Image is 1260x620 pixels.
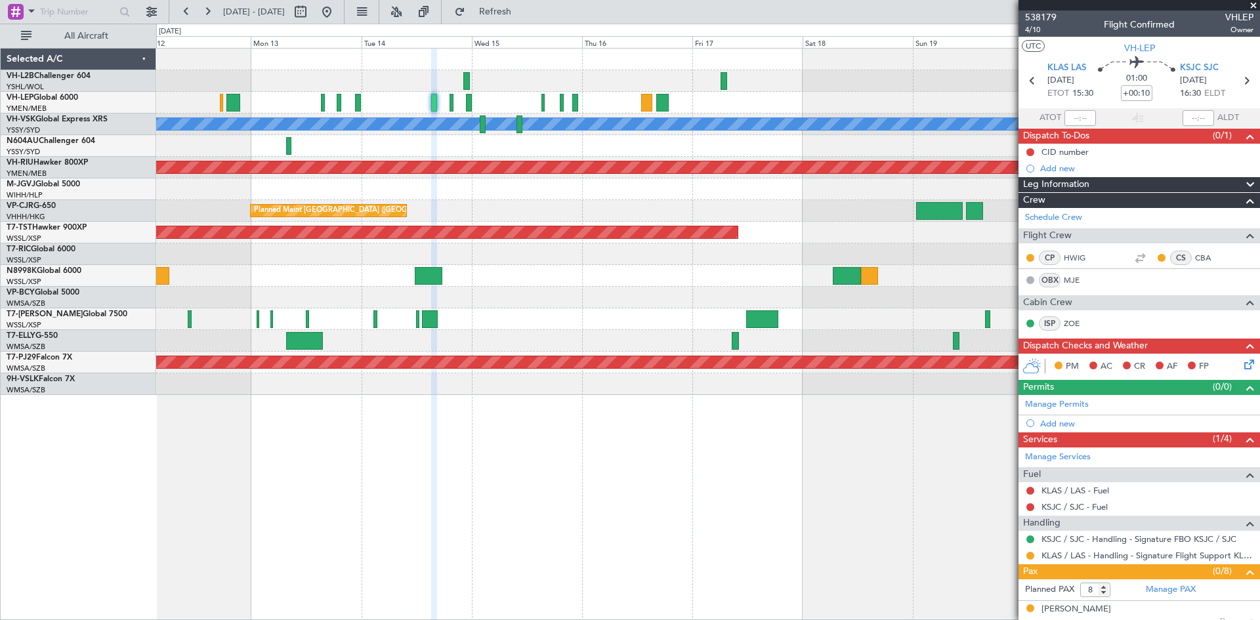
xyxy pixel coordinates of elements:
[448,1,527,22] button: Refresh
[1025,398,1089,411] a: Manage Permits
[7,320,41,330] a: WSSL/XSP
[7,310,83,318] span: T7-[PERSON_NAME]
[7,299,45,308] a: WMSA/SZB
[7,212,45,222] a: VHHH/HKG
[7,115,35,123] span: VH-VSK
[362,36,472,48] div: Tue 14
[1213,564,1232,578] span: (0/8)
[7,202,56,210] a: VP-CJRG-650
[1041,485,1109,496] a: KLAS / LAS - Fuel
[7,277,41,287] a: WSSL/XSP
[7,342,45,352] a: WMSA/SZB
[1066,360,1079,373] span: PM
[7,94,33,102] span: VH-LEP
[1023,228,1072,243] span: Flight Crew
[7,72,34,80] span: VH-L2B
[1225,24,1253,35] span: Owner
[1213,129,1232,142] span: (0/1)
[1022,40,1045,52] button: UTC
[7,332,35,340] span: T7-ELLY
[1040,163,1253,174] div: Add new
[7,354,72,362] a: T7-PJ29Falcon 7X
[1064,252,1093,264] a: HWIG
[40,2,115,22] input: Trip Number
[1025,211,1082,224] a: Schedule Crew
[1040,418,1253,429] div: Add new
[7,72,91,80] a: VH-L2BChallenger 604
[7,332,58,340] a: T7-ELLYG-550
[1101,360,1112,373] span: AC
[7,267,37,275] span: N8998K
[582,36,692,48] div: Thu 16
[7,159,88,167] a: VH-RIUHawker 800XP
[1023,516,1060,531] span: Handling
[7,125,40,135] a: YSSY/SYD
[1199,360,1209,373] span: FP
[7,190,43,200] a: WIHH/HLP
[1025,24,1057,35] span: 4/10
[14,26,142,47] button: All Aircraft
[7,310,127,318] a: T7-[PERSON_NAME]Global 7500
[1180,62,1219,75] span: KSJC SJC
[7,267,81,275] a: N8998KGlobal 6000
[1204,87,1225,100] span: ELDT
[7,115,108,123] a: VH-VSKGlobal Express XRS
[223,6,285,18] span: [DATE] - [DATE]
[1039,251,1060,265] div: CP
[468,7,523,16] span: Refresh
[7,169,47,178] a: YMEN/MEB
[1023,193,1045,208] span: Crew
[7,147,40,157] a: YSSY/SYD
[1039,316,1060,331] div: ISP
[1225,10,1253,24] span: VHLEP
[692,36,803,48] div: Fri 17
[1023,564,1038,579] span: Pax
[140,36,251,48] div: Sun 12
[7,375,39,383] span: 9H-VSLK
[1170,251,1192,265] div: CS
[1064,274,1093,286] a: MJE
[1023,129,1089,144] span: Dispatch To-Dos
[7,224,32,232] span: T7-TST
[254,201,473,220] div: Planned Maint [GEOGRAPHIC_DATA] ([GEOGRAPHIC_DATA] Intl)
[1146,583,1196,596] a: Manage PAX
[7,354,36,362] span: T7-PJ29
[1025,583,1074,596] label: Planned PAX
[7,375,75,383] a: 9H-VSLKFalcon 7X
[1039,273,1060,287] div: OBX
[7,159,33,167] span: VH-RIU
[1047,87,1069,100] span: ETOT
[7,180,80,188] a: M-JGVJGlobal 5000
[1064,110,1096,126] input: --:--
[7,245,31,253] span: T7-RIC
[1041,501,1108,512] a: KSJC / SJC - Fuel
[7,245,75,253] a: T7-RICGlobal 6000
[7,289,35,297] span: VP-BCY
[251,36,361,48] div: Mon 13
[472,36,582,48] div: Wed 15
[1195,252,1225,264] a: CBA
[7,137,39,145] span: N604AU
[1180,87,1201,100] span: 16:30
[1217,112,1239,125] span: ALDT
[1072,87,1093,100] span: 15:30
[7,94,78,102] a: VH-LEPGlobal 6000
[7,385,45,395] a: WMSA/SZB
[1023,177,1089,192] span: Leg Information
[1023,339,1148,354] span: Dispatch Checks and Weather
[1180,74,1207,87] span: [DATE]
[7,180,35,188] span: M-JGVJ
[7,255,41,265] a: WSSL/XSP
[1124,41,1155,55] span: VH-LEP
[7,363,45,373] a: WMSA/SZB
[1047,62,1086,75] span: KLAS LAS
[1134,360,1145,373] span: CR
[7,224,87,232] a: T7-TSTHawker 900XP
[1025,451,1091,464] a: Manage Services
[7,202,33,210] span: VP-CJR
[1023,380,1054,395] span: Permits
[913,36,1023,48] div: Sun 19
[7,137,95,145] a: N604AUChallenger 604
[803,36,913,48] div: Sat 18
[1023,295,1072,310] span: Cabin Crew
